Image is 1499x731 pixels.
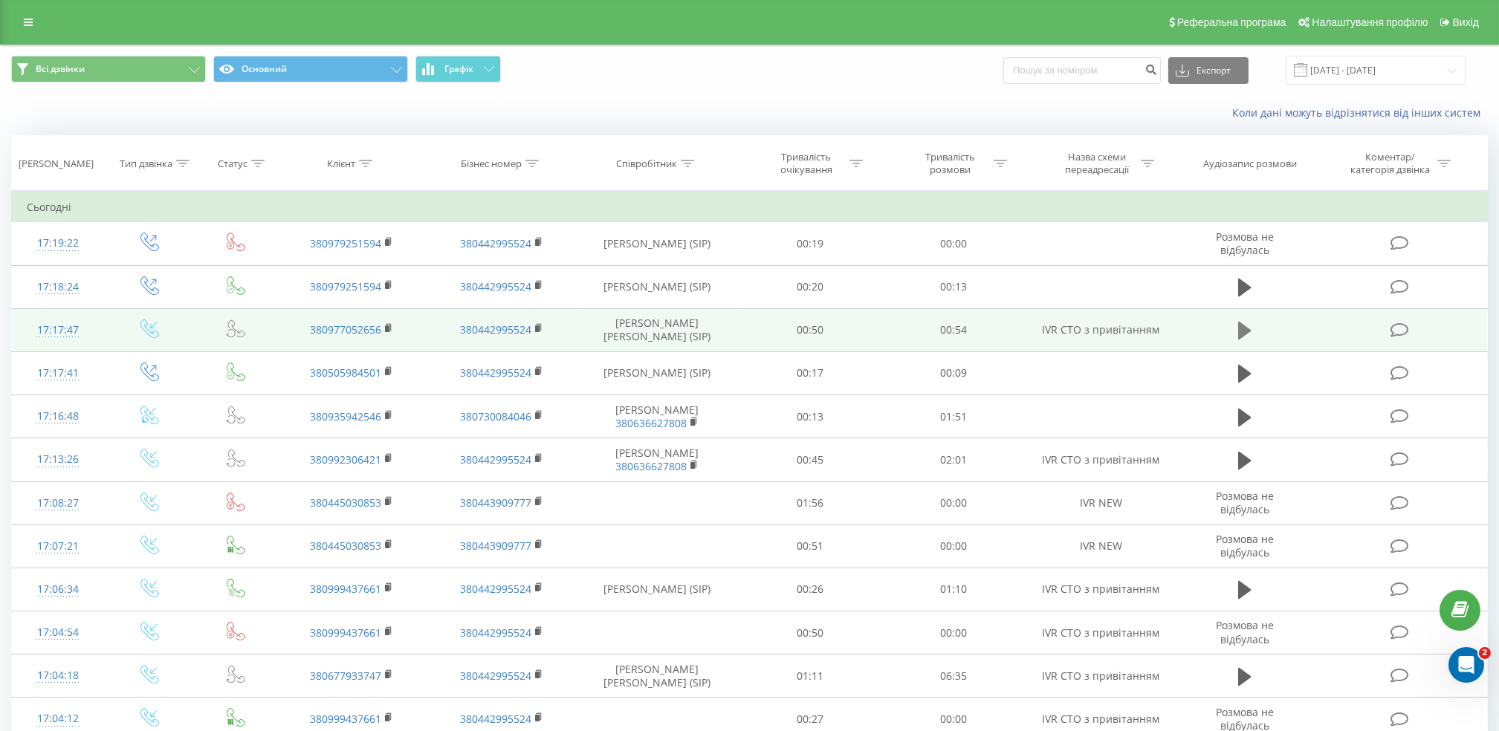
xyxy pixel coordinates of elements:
[310,322,381,337] a: 380977052656
[738,438,882,481] td: 00:45
[577,265,738,308] td: [PERSON_NAME] (SIP)
[882,438,1026,481] td: 02:01
[461,157,522,170] div: Бізнес номер
[27,532,89,561] div: 17:07:21
[738,395,882,438] td: 00:13
[27,229,89,258] div: 17:19:22
[1026,524,1176,568] td: IVR NEW
[1026,611,1176,654] td: IVR СТО з привітанням
[27,661,89,690] div: 17:04:18
[882,222,1026,265] td: 00:00
[310,712,381,726] a: 380999437661
[310,279,381,293] a: 380979251594
[120,157,172,170] div: Тип дзвінка
[1453,16,1479,28] span: Вихід
[738,654,882,698] td: 01:11
[1026,568,1176,611] td: IVR СТО з привітанням
[218,157,247,170] div: Статус
[12,192,1488,222] td: Сьогодні
[460,496,531,510] a: 380443909777
[1216,532,1274,559] span: Розмова не відбулась
[577,654,738,698] td: [PERSON_NAME] [PERSON_NAME] (SIP)
[738,351,882,394] td: 00:17
[577,438,738,481] td: [PERSON_NAME]
[577,568,738,611] td: [PERSON_NAME] (SIP)
[577,395,738,438] td: [PERSON_NAME]
[910,151,990,176] div: Тривалість розмови
[327,157,355,170] div: Клієнт
[577,308,738,351] td: [PERSON_NAME] [PERSON_NAME] (SIP)
[27,489,89,518] div: 17:08:27
[310,452,381,467] a: 380992306421
[882,308,1026,351] td: 00:54
[310,582,381,596] a: 380999437661
[1168,57,1249,84] button: Експорт
[310,236,381,250] a: 380979251594
[27,316,89,345] div: 17:17:47
[1026,438,1176,481] td: IVR СТО з привітанням
[460,452,531,467] a: 380442995524
[460,582,531,596] a: 380442995524
[738,481,882,524] td: 01:56
[27,618,89,647] div: 17:04:54
[616,157,677,170] div: Співробітник
[310,409,381,423] a: 380935942546
[882,481,1026,524] td: 00:00
[444,64,473,74] span: Графік
[27,402,89,431] div: 17:16:48
[766,151,846,176] div: Тривалість очікування
[460,409,531,423] a: 380730084046
[738,222,882,265] td: 00:19
[36,63,85,75] span: Всі дзвінки
[615,459,687,473] a: 380636627808
[1203,157,1297,170] div: Аудіозапис розмови
[882,395,1026,438] td: 01:51
[460,539,531,553] a: 380443909777
[460,365,531,380] a: 380442995524
[738,265,882,308] td: 00:20
[27,575,89,604] div: 17:06:34
[615,416,687,430] a: 380636627808
[460,712,531,726] a: 380442995524
[27,273,89,302] div: 17:18:24
[27,445,89,474] div: 17:13:26
[213,56,408,82] button: Основний
[1479,647,1491,659] span: 2
[577,351,738,394] td: [PERSON_NAME] (SIP)
[882,654,1026,698] td: 06:35
[415,56,501,82] button: Графік
[1448,647,1484,683] iframe: Intercom live chat
[310,496,381,510] a: 380445030853
[882,524,1026,568] td: 00:00
[1026,481,1176,524] td: IVR NEW
[310,365,381,380] a: 380505984501
[310,626,381,640] a: 380999437661
[1177,16,1286,28] span: Реферальна програма
[1216,230,1274,257] span: Розмова не відбулась
[738,308,882,351] td: 00:50
[1232,105,1488,120] a: Коли дані можуть відрізнятися вiд інших систем
[1347,151,1434,176] div: Коментар/категорія дзвінка
[1216,489,1274,516] span: Розмова не відбулась
[460,626,531,640] a: 380442995524
[460,669,531,683] a: 380442995524
[1026,654,1176,698] td: IVR СТО з привітанням
[460,236,531,250] a: 380442995524
[1026,308,1176,351] td: IVR СТО з привітанням
[460,279,531,293] a: 380442995524
[310,539,381,553] a: 380445030853
[738,568,882,611] td: 00:26
[11,56,206,82] button: Всі дзвінки
[460,322,531,337] a: 380442995524
[738,524,882,568] td: 00:51
[27,359,89,388] div: 17:17:41
[738,611,882,654] td: 00:50
[577,222,738,265] td: [PERSON_NAME] (SIP)
[882,351,1026,394] td: 00:09
[1003,57,1161,84] input: Пошук за номером
[1312,16,1428,28] span: Налаштування профілю
[1058,151,1137,176] div: Назва схеми переадресації
[1216,618,1274,646] span: Розмова не відбулась
[310,669,381,683] a: 380677933747
[882,611,1026,654] td: 00:00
